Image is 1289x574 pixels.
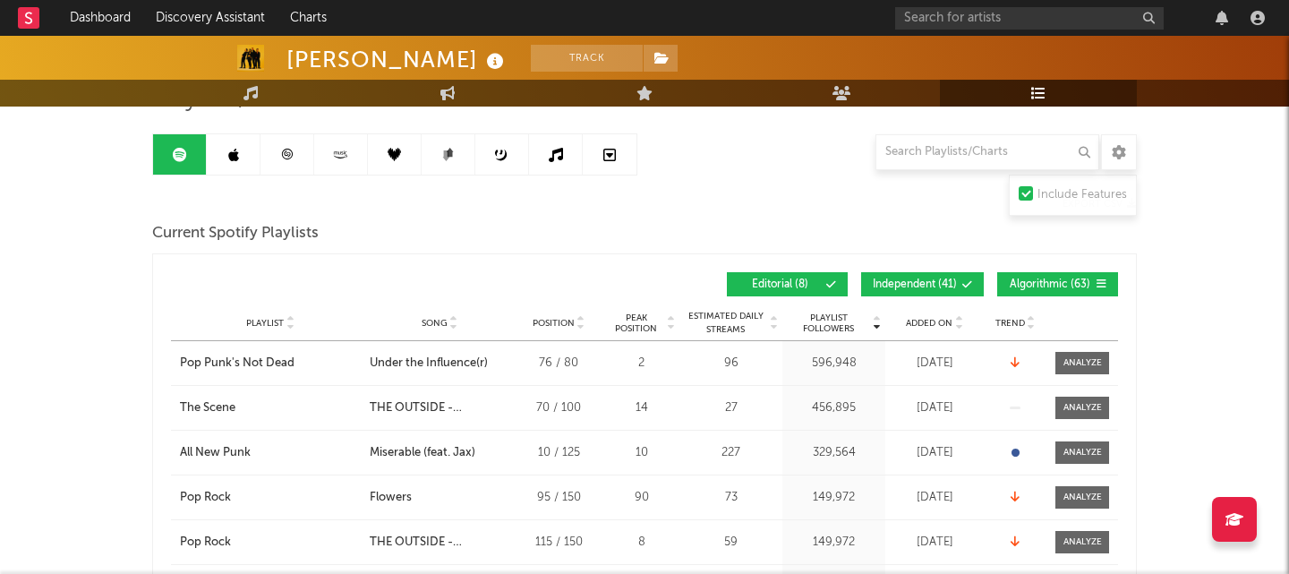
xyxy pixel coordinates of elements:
div: 73 [684,489,778,507]
div: 456,895 [787,399,881,417]
div: 27 [684,399,778,417]
div: [DATE] [890,534,979,552]
span: Algorithmic ( 63 ) [1009,279,1091,290]
a: Pop Rock [180,489,361,507]
span: Added On [906,318,952,329]
button: Independent(41) [861,272,984,296]
button: Algorithmic(63) [997,272,1118,296]
div: Flowers [370,489,412,507]
div: 95 / 150 [518,489,599,507]
div: 227 [684,444,778,462]
div: [DATE] [890,399,979,417]
span: Current Spotify Playlists [152,223,319,244]
div: 70 / 100 [518,399,599,417]
span: Estimated Daily Streams [684,310,767,337]
div: Pop Rock [180,489,231,507]
div: 2 [608,355,675,373]
span: Trend [995,318,1025,329]
div: [PERSON_NAME] [286,45,508,74]
div: 596,948 [787,355,881,373]
div: 76 / 80 [518,355,599,373]
div: Include Features [1037,184,1127,206]
div: [DATE] [890,444,979,462]
div: 10 / 125 [518,444,599,462]
div: All New Punk [180,444,251,462]
span: Playlists/Charts [152,90,320,111]
div: Miserable (feat. Jax) [370,444,475,462]
span: Peak Position [608,313,664,334]
div: [DATE] [890,355,979,373]
div: 149,972 [787,534,881,552]
a: Pop Rock [180,534,361,552]
div: 14 [608,399,675,417]
input: Search for artists [895,7,1164,30]
button: Track [531,45,643,72]
span: Editorial ( 8 ) [738,279,821,290]
div: Under the Influence(r) [370,355,488,373]
input: Search Playlists/Charts [875,134,1099,170]
span: Position [533,318,575,329]
div: 10 [608,444,675,462]
div: 329,564 [787,444,881,462]
div: 90 [608,489,675,507]
div: 149,972 [787,489,881,507]
span: Independent ( 41 ) [873,279,957,290]
a: The Scene [180,399,361,417]
span: Playlist Followers [787,313,870,334]
div: Pop Rock [180,534,231,552]
div: [DATE] [890,489,979,507]
div: THE OUTSIDE - OUTSIDERS VERSION [370,399,509,417]
span: Playlist [246,318,284,329]
button: Editorial(8) [727,272,848,296]
a: Pop Punk's Not Dead [180,355,361,373]
div: The Scene [180,399,235,417]
div: 96 [684,355,778,373]
div: 59 [684,534,778,552]
div: THE OUTSIDE - OUTSIDERS VERSION [370,534,509,552]
div: Pop Punk's Not Dead [180,355,295,373]
a: All New Punk [180,444,361,462]
div: 115 / 150 [518,534,599,552]
span: Song [422,318,448,329]
div: 8 [608,534,675,552]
